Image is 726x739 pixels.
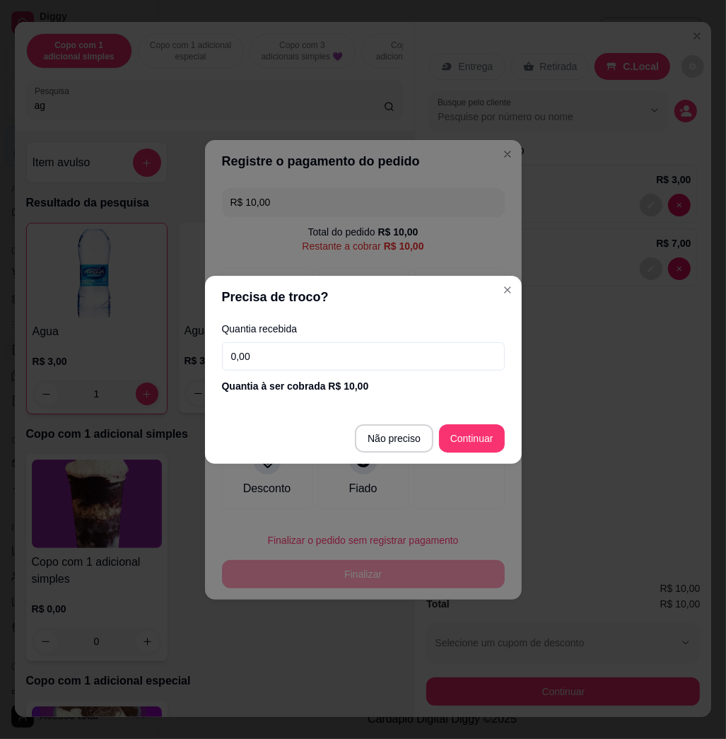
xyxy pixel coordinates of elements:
header: Precisa de troco? [205,276,522,318]
button: Não preciso [355,424,433,453]
div: Quantia à ser cobrada R$ 10,00 [222,379,505,393]
label: Quantia recebida [222,324,505,334]
button: Close [496,279,519,301]
button: Continuar [439,424,505,453]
